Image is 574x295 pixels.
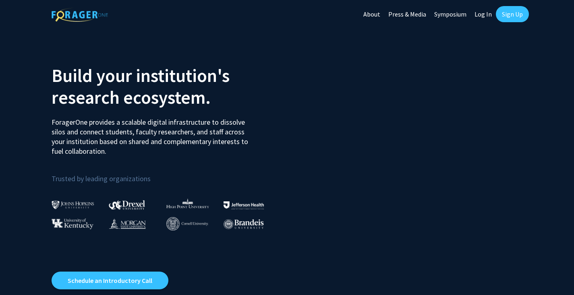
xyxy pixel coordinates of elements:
[166,217,208,230] img: Cornell University
[52,111,254,156] p: ForagerOne provides a scalable digital infrastructure to dissolve silos and connect students, fac...
[166,199,209,208] img: High Point University
[52,8,108,22] img: ForagerOne Logo
[52,201,94,209] img: Johns Hopkins University
[496,6,529,22] a: Sign Up
[109,200,145,209] img: Drexel University
[52,272,168,289] a: Opens in a new tab
[224,201,264,209] img: Thomas Jefferson University
[52,218,93,229] img: University of Kentucky
[224,219,264,229] img: Brandeis University
[52,65,281,108] h2: Build your institution's research ecosystem.
[52,163,281,185] p: Trusted by leading organizations
[109,218,146,229] img: Morgan State University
